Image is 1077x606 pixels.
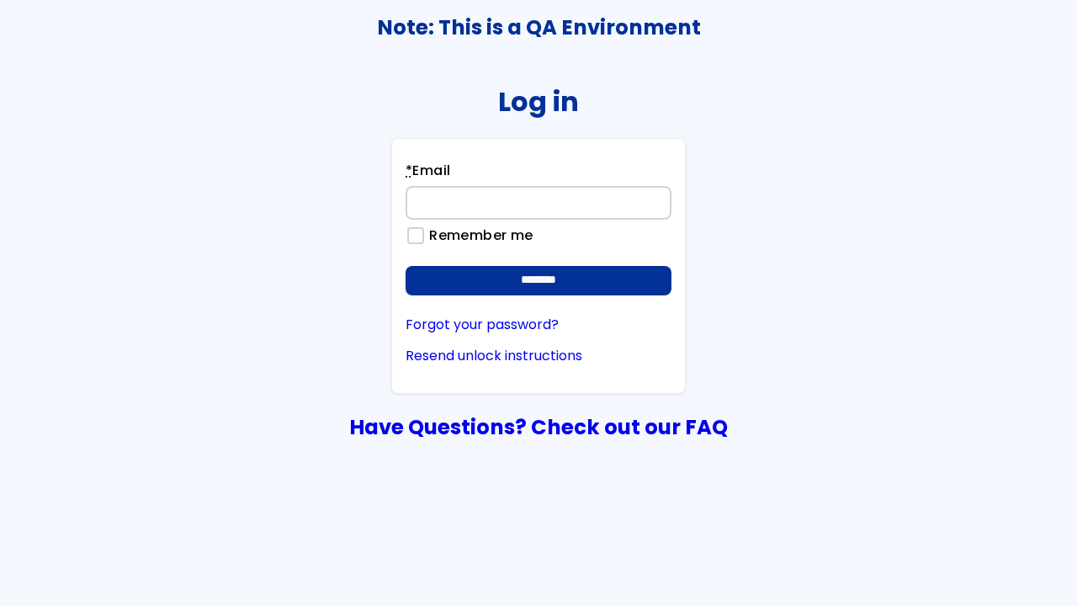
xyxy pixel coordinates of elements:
h2: Log in [498,86,579,117]
label: Remember me [421,228,533,243]
abbr: required [406,161,412,180]
a: Have Questions? Check out our FAQ [349,412,728,442]
a: Forgot your password? [406,317,671,332]
a: Resend unlock instructions [406,348,671,364]
h3: Note: This is a QA Environment [1,16,1076,40]
label: Email [406,161,450,186]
